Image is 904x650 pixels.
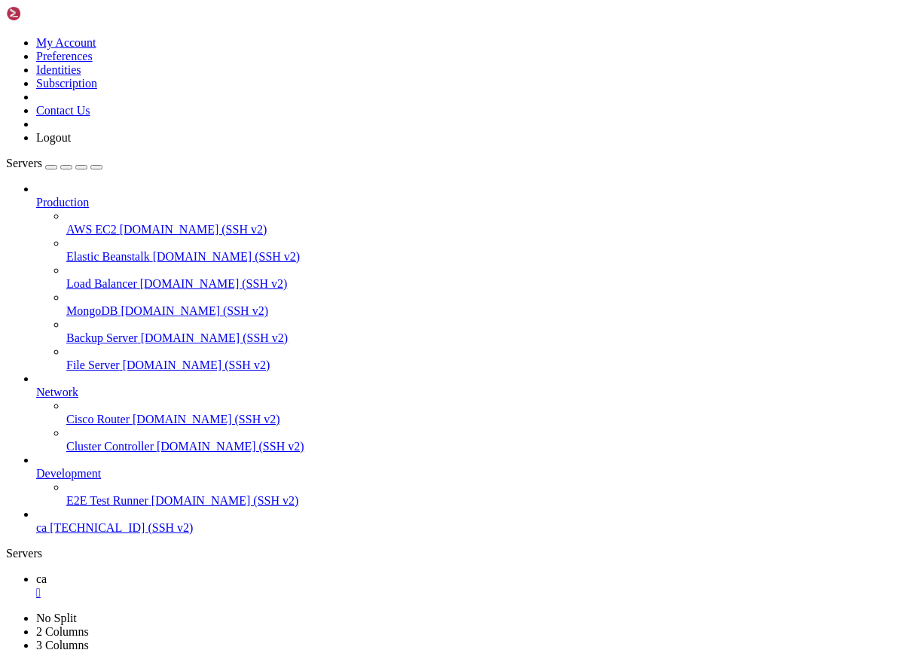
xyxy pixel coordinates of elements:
[36,467,101,480] span: Development
[36,104,90,117] a: Contact Us
[66,264,898,291] li: Load Balancer [DOMAIN_NAME] (SSH v2)
[36,372,898,453] li: Network
[36,50,93,63] a: Preferences
[66,250,150,263] span: Elastic Beanstalk
[6,157,102,169] a: Servers
[36,63,81,76] a: Identities
[66,209,898,237] li: AWS EC2 [DOMAIN_NAME] (SSH v2)
[120,223,267,236] span: [DOMAIN_NAME] (SSH v2)
[36,77,97,90] a: Subscription
[36,508,898,535] li: ca [TECHNICAL_ID] (SSH v2)
[66,277,898,291] a: Load Balancer [DOMAIN_NAME] (SSH v2)
[66,413,130,426] span: Cisco Router
[66,223,117,236] span: AWS EC2
[66,318,898,345] li: Backup Server [DOMAIN_NAME] (SSH v2)
[123,359,270,371] span: [DOMAIN_NAME] (SSH v2)
[133,413,280,426] span: [DOMAIN_NAME] (SSH v2)
[141,331,289,344] span: [DOMAIN_NAME] (SSH v2)
[36,196,89,209] span: Production
[36,521,898,535] a: ca [TECHNICAL_ID] (SSH v2)
[6,6,93,21] img: Shellngn
[153,250,301,263] span: [DOMAIN_NAME] (SSH v2)
[66,494,898,508] a: E2E Test Runner [DOMAIN_NAME] (SSH v2)
[66,413,898,426] a: Cisco Router [DOMAIN_NAME] (SSH v2)
[66,331,138,344] span: Backup Server
[66,494,148,507] span: E2E Test Runner
[66,440,154,453] span: Cluster Controller
[66,223,898,237] a: AWS EC2 [DOMAIN_NAME] (SSH v2)
[36,521,47,534] span: ca
[66,250,898,264] a: Elastic Beanstalk [DOMAIN_NAME] (SSH v2)
[6,19,12,32] div: (0, 1)
[157,440,304,453] span: [DOMAIN_NAME] (SSH v2)
[36,182,898,372] li: Production
[36,625,89,638] a: 2 Columns
[36,586,898,600] a: 
[66,481,898,508] li: E2E Test Runner [DOMAIN_NAME] (SSH v2)
[36,131,71,144] a: Logout
[66,237,898,264] li: Elastic Beanstalk [DOMAIN_NAME] (SSH v2)
[140,277,288,290] span: [DOMAIN_NAME] (SSH v2)
[50,521,193,534] span: [TECHNICAL_ID] (SSH v2)
[36,196,898,209] a: Production
[36,386,898,399] a: Network
[36,36,96,49] a: My Account
[36,572,898,600] a: ca
[36,467,898,481] a: Development
[66,277,137,290] span: Load Balancer
[36,453,898,508] li: Development
[36,386,78,398] span: Network
[66,426,898,453] li: Cluster Controller [DOMAIN_NAME] (SSH v2)
[6,6,707,19] x-row: Connecting [TECHNICAL_ID]...
[6,157,42,169] span: Servers
[66,345,898,372] li: File Server [DOMAIN_NAME] (SSH v2)
[66,331,898,345] a: Backup Server [DOMAIN_NAME] (SSH v2)
[6,547,898,560] div: Servers
[36,612,77,624] a: No Split
[66,359,120,371] span: File Server
[36,572,47,585] span: ca
[66,304,898,318] a: MongoDB [DOMAIN_NAME] (SSH v2)
[66,359,898,372] a: File Server [DOMAIN_NAME] (SSH v2)
[66,440,898,453] a: Cluster Controller [DOMAIN_NAME] (SSH v2)
[66,304,118,317] span: MongoDB
[151,494,299,507] span: [DOMAIN_NAME] (SSH v2)
[66,291,898,318] li: MongoDB [DOMAIN_NAME] (SSH v2)
[121,304,268,317] span: [DOMAIN_NAME] (SSH v2)
[66,399,898,426] li: Cisco Router [DOMAIN_NAME] (SSH v2)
